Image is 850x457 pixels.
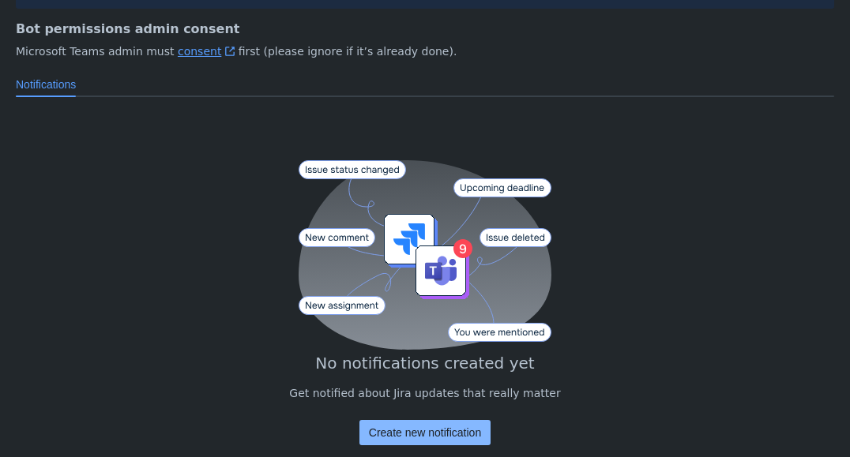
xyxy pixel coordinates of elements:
h4: Bot permissions admin consent [16,21,834,37]
span: Microsoft Teams admin must first (please ignore if it’s already done). [16,43,834,59]
span: Create new notification [369,420,481,445]
span: Notifications [16,77,76,92]
h4: No notifications created yet [289,354,560,373]
button: Create new notification [359,420,491,445]
a: consent [178,45,235,58]
p: Get notified about Jira updates that really matter [289,385,560,401]
div: Button group [359,420,491,445]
